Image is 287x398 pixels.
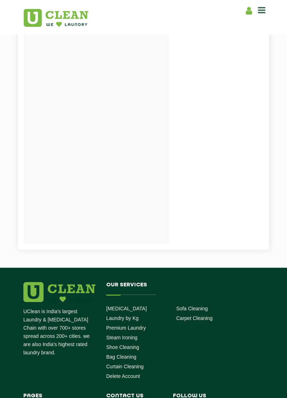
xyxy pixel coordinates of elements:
a: Premium Laundry [106,325,146,331]
p: UClean is India's largest Laundry & [MEDICAL_DATA] Chain with over 700+ stores spread across 200+... [23,307,95,357]
a: [MEDICAL_DATA] [106,306,147,311]
a: Sofa Cleaning [176,306,208,311]
h4: Our Services [106,282,246,295]
a: Shoe Cleaning [106,344,139,350]
img: logo.png [23,282,95,302]
a: Laundry by Kg [106,315,138,321]
a: Steam Ironing [106,335,137,340]
a: Carpet Cleaning [176,315,212,321]
a: Bag Cleaning [106,354,136,360]
img: UClean Laundry and Dry Cleaning [24,9,88,27]
a: Curtain Cleaning [106,364,143,369]
a: Delete Account [106,373,140,379]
